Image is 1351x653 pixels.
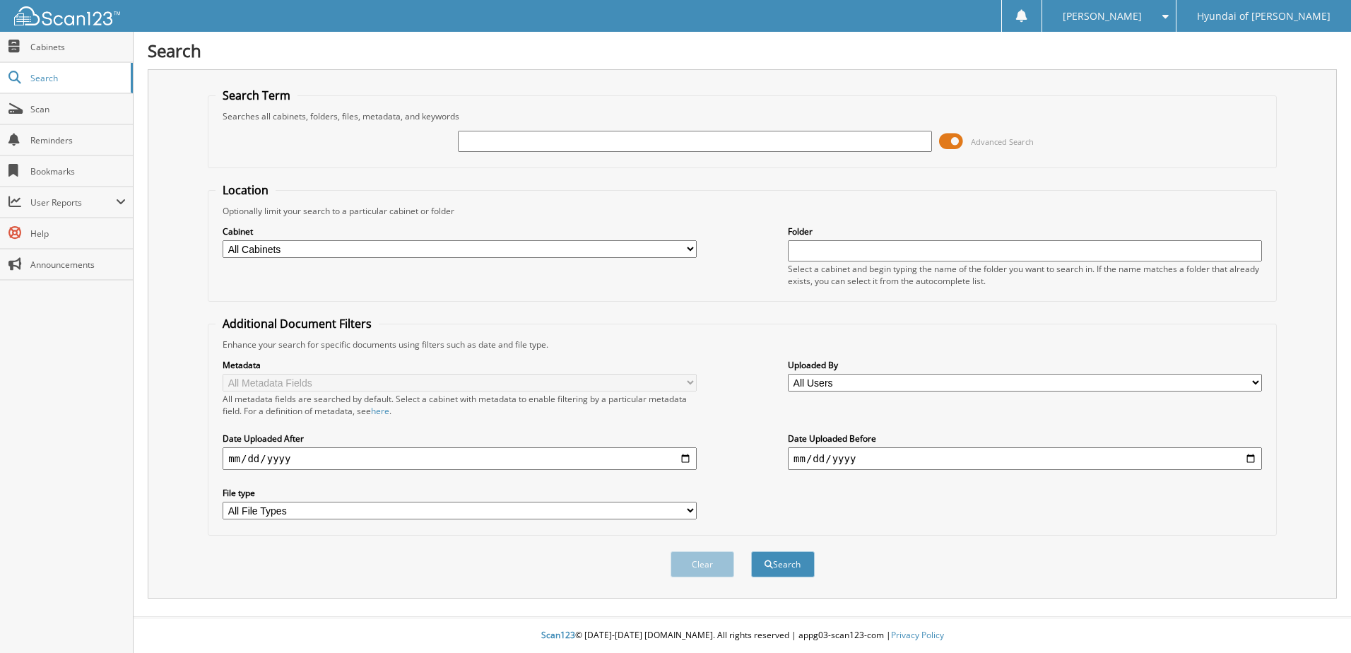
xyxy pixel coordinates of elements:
span: User Reports [30,196,116,208]
button: Search [751,551,815,577]
span: Announcements [30,259,126,271]
label: Folder [788,225,1262,237]
legend: Location [216,182,276,198]
span: Scan [30,103,126,115]
div: All metadata fields are searched by default. Select a cabinet with metadata to enable filtering b... [223,393,697,417]
legend: Additional Document Filters [216,316,379,331]
img: scan123-logo-white.svg [14,6,120,25]
span: Advanced Search [971,136,1034,147]
span: Bookmarks [30,165,126,177]
label: File type [223,487,697,499]
span: [PERSON_NAME] [1063,12,1142,20]
label: Cabinet [223,225,697,237]
span: Scan123 [541,629,575,641]
div: Searches all cabinets, folders, files, metadata, and keywords [216,110,1269,122]
input: start [223,447,697,470]
a: here [371,405,389,417]
h1: Search [148,39,1337,62]
span: Help [30,228,126,240]
div: Enhance your search for specific documents using filters such as date and file type. [216,339,1269,351]
span: Search [30,72,124,84]
div: Select a cabinet and begin typing the name of the folder you want to search in. If the name match... [788,263,1262,287]
label: Metadata [223,359,697,371]
label: Uploaded By [788,359,1262,371]
span: Cabinets [30,41,126,53]
span: Hyundai of [PERSON_NAME] [1197,12,1331,20]
input: end [788,447,1262,470]
label: Date Uploaded Before [788,433,1262,445]
label: Date Uploaded After [223,433,697,445]
div: © [DATE]-[DATE] [DOMAIN_NAME]. All rights reserved | appg03-scan123-com | [134,618,1351,653]
button: Clear [671,551,734,577]
legend: Search Term [216,88,297,103]
span: Reminders [30,134,126,146]
a: Privacy Policy [891,629,944,641]
div: Optionally limit your search to a particular cabinet or folder [216,205,1269,217]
